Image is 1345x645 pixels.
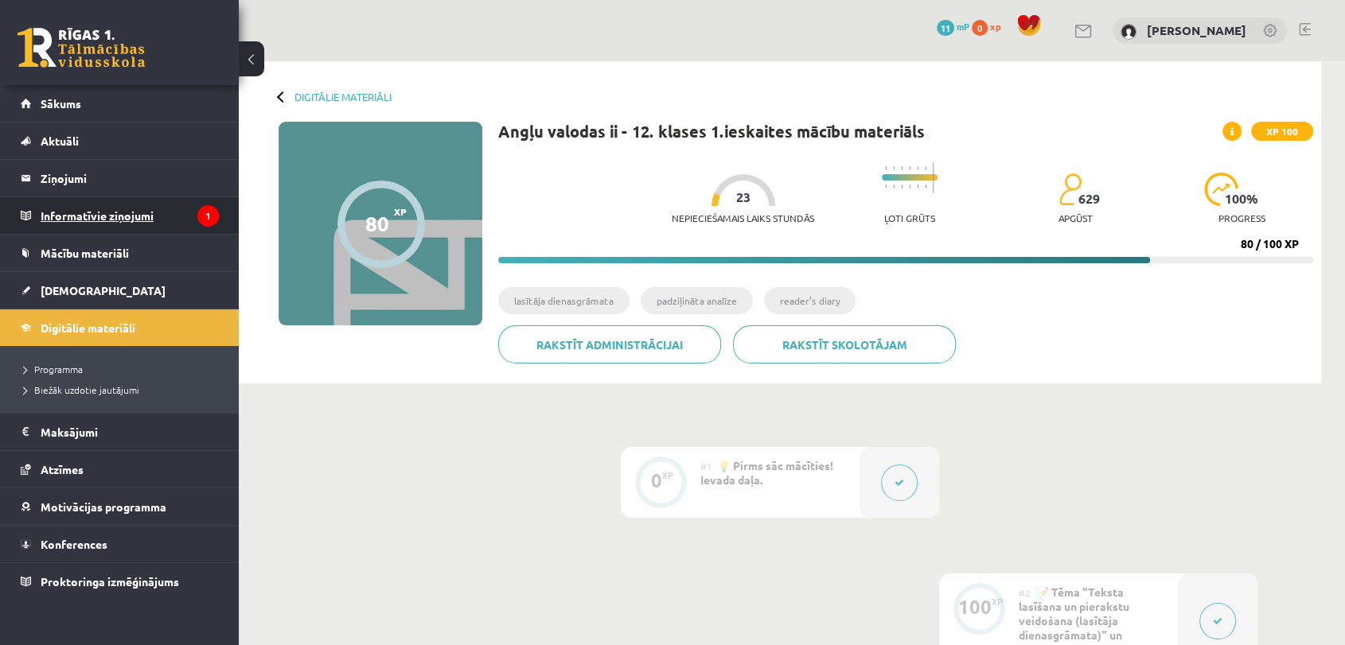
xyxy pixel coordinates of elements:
img: icon-short-line-57e1e144782c952c97e751825c79c345078a6d821885a25fce030b3d8c18986b.svg [893,166,895,170]
p: apgūst [1058,212,1093,223]
img: icon-short-line-57e1e144782c952c97e751825c79c345078a6d821885a25fce030b3d8c18986b.svg [885,166,887,170]
img: Alisa Griščuka [1121,24,1136,40]
div: XP [662,471,673,480]
img: students-c634bb4e5e11cddfef0936a35e636f08e4e9abd3cc4e673bd6f9a4125e45ecb1.svg [1058,173,1082,206]
span: 100 % [1225,192,1259,206]
span: 0 [972,20,988,36]
span: Motivācijas programma [41,499,166,514]
a: [DEMOGRAPHIC_DATA] [21,272,219,309]
img: icon-short-line-57e1e144782c952c97e751825c79c345078a6d821885a25fce030b3d8c18986b.svg [909,185,910,188]
img: icon-short-line-57e1e144782c952c97e751825c79c345078a6d821885a25fce030b3d8c18986b.svg [917,185,918,188]
img: icon-short-line-57e1e144782c952c97e751825c79c345078a6d821885a25fce030b3d8c18986b.svg [909,166,910,170]
li: reader’s diary [764,287,856,314]
span: XP [394,206,407,217]
span: 💡 Pirms sāc mācīties! Ievada daļa. [700,458,833,487]
a: Maksājumi [21,414,219,450]
a: Proktoringa izmēģinājums [21,563,219,600]
span: [DEMOGRAPHIC_DATA] [41,283,166,297]
a: Mācību materiāli [21,235,219,271]
img: icon-short-line-57e1e144782c952c97e751825c79c345078a6d821885a25fce030b3d8c18986b.svg [885,185,887,188]
div: 80 [365,212,389,235]
img: icon-short-line-57e1e144782c952c97e751825c79c345078a6d821885a25fce030b3d8c18986b.svg [901,185,903,188]
a: Digitālie materiāli [21,309,219,346]
a: 0 xp [972,20,1008,33]
span: Atzīmes [41,462,84,476]
a: Ziņojumi [21,160,219,196]
a: Digitālie materiāli [294,91,392,103]
img: icon-short-line-57e1e144782c952c97e751825c79c345078a6d821885a25fce030b3d8c18986b.svg [901,166,903,170]
a: Sākums [21,85,219,122]
a: Rakstīt skolotājam [733,325,956,363]
span: Programma [24,363,83,375]
span: xp [990,20,1000,33]
span: Aktuāli [41,134,79,148]
a: Aktuāli [21,122,219,159]
span: 11 [937,20,954,36]
img: icon-short-line-57e1e144782c952c97e751825c79c345078a6d821885a25fce030b3d8c18986b.svg [925,166,926,170]
span: Sākums [41,96,81,111]
img: icon-short-line-57e1e144782c952c97e751825c79c345078a6d821885a25fce030b3d8c18986b.svg [893,185,895,188]
div: 0 [651,473,662,488]
span: 629 [1078,192,1100,206]
span: 23 [736,190,750,204]
a: Informatīvie ziņojumi1 [21,197,219,234]
span: XP 100 [1251,122,1313,141]
span: Proktoringa izmēģinājums [41,574,179,589]
a: Konferences [21,526,219,562]
span: Biežāk uzdotie jautājumi [24,383,139,396]
li: padziļināta analīze [641,287,753,314]
legend: Maksājumi [41,414,219,450]
div: 100 [958,600,992,614]
legend: Informatīvie ziņojumi [41,197,219,234]
p: Ļoti grūts [884,212,935,223]
i: 1 [197,205,219,227]
legend: Ziņojumi [41,160,219,196]
img: icon-long-line-d9ea69661e0d244f92f715978eff75569469978d946b2353a9bb055b3ed8787d.svg [933,162,934,193]
a: Biežāk uzdotie jautājumi [24,383,223,397]
a: Rakstīt administrācijai [498,325,721,363]
p: progress [1218,212,1265,223]
p: Nepieciešamais laiks stundās [672,212,814,223]
img: icon-short-line-57e1e144782c952c97e751825c79c345078a6d821885a25fce030b3d8c18986b.svg [917,166,918,170]
h1: Angļu valodas ii - 12. klases 1.ieskaites mācību materiāls [498,122,925,141]
a: Programma [24,362,223,376]
span: mP [957,20,969,33]
a: Motivācijas programma [21,488,219,525]
span: #2 [1019,586,1031,599]
span: Digitālie materiāli [41,321,135,335]
a: 11 mP [937,20,969,33]
a: Rīgas 1. Tālmācības vidusskola [18,28,145,68]
li: lasītāja dienasgrāmata [498,287,630,314]
span: Konferences [41,537,107,551]
span: Mācību materiāli [41,246,129,260]
div: XP [992,597,1003,606]
a: Atzīmes [21,451,219,488]
span: #1 [700,460,712,472]
img: icon-progress-161ccf0a02000e728c5f80fcf4c31c7af3da0e1684b2b1d7c360e028c24a22f1.svg [1204,173,1238,206]
img: icon-short-line-57e1e144782c952c97e751825c79c345078a6d821885a25fce030b3d8c18986b.svg [925,185,926,188]
a: [PERSON_NAME] [1147,22,1246,38]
